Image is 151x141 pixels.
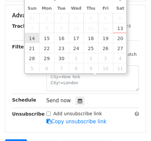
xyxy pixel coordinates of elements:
span: October 8, 2025 [69,63,84,73]
span: September 7, 2025 [25,23,39,33]
strong: Tracking [12,23,34,29]
span: September 29, 2025 [39,53,54,63]
span: October 2, 2025 [84,53,98,63]
span: September 8, 2025 [39,23,54,33]
span: September 3, 2025 [69,13,84,23]
span: September 12, 2025 [98,23,113,33]
label: UTM Codes [105,22,131,29]
span: October 11, 2025 [113,63,128,73]
span: September 23, 2025 [54,43,69,53]
span: September 30, 2025 [54,53,69,63]
a: Copy unsubscribe link [46,119,107,125]
span: September 1, 2025 [39,13,54,23]
span: September 27, 2025 [113,43,128,53]
span: October 5, 2025 [25,63,39,73]
span: September 4, 2025 [84,13,98,23]
span: September 28, 2025 [25,53,39,63]
span: September 5, 2025 [98,13,113,23]
span: September 18, 2025 [84,33,98,43]
span: August 31, 2025 [25,13,39,23]
span: September 25, 2025 [84,43,98,53]
span: Sat [113,6,128,11]
span: October 4, 2025 [113,53,128,63]
span: Wed [69,6,84,11]
span: Thu [84,6,98,11]
span: October 3, 2025 [98,53,113,63]
span: Tue [54,6,69,11]
span: September 9, 2025 [54,23,69,33]
span: Mon [39,6,54,11]
span: September 21, 2025 [25,43,39,53]
span: October 1, 2025 [69,53,84,63]
span: October 6, 2025 [39,63,54,73]
span: Send now [46,98,71,104]
span: September 2, 2025 [54,13,69,23]
span: Fri [98,6,113,11]
span: September 13, 2025 [113,23,128,33]
span: September 19, 2025 [98,33,113,43]
span: September 17, 2025 [69,33,84,43]
span: October 10, 2025 [98,63,113,73]
span: September 10, 2025 [69,23,84,33]
iframe: Chat Widget [118,109,151,141]
label: Add unsubscribe link [53,110,102,117]
span: September 24, 2025 [69,43,84,53]
span: September 11, 2025 [84,23,98,33]
span: September 20, 2025 [113,33,128,43]
span: September 15, 2025 [39,33,54,43]
span: September 16, 2025 [54,33,69,43]
span: October 7, 2025 [54,63,69,73]
strong: Schedule [12,97,36,103]
span: September 22, 2025 [39,43,54,53]
strong: Unsubscribe [12,111,45,117]
span: October 9, 2025 [84,63,98,73]
span: September 6, 2025 [113,13,128,23]
span: Sun [25,6,39,11]
strong: Filters [12,44,29,49]
span: September 26, 2025 [98,43,113,53]
span: September 14, 2025 [25,33,39,43]
h5: Advanced [12,12,139,19]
